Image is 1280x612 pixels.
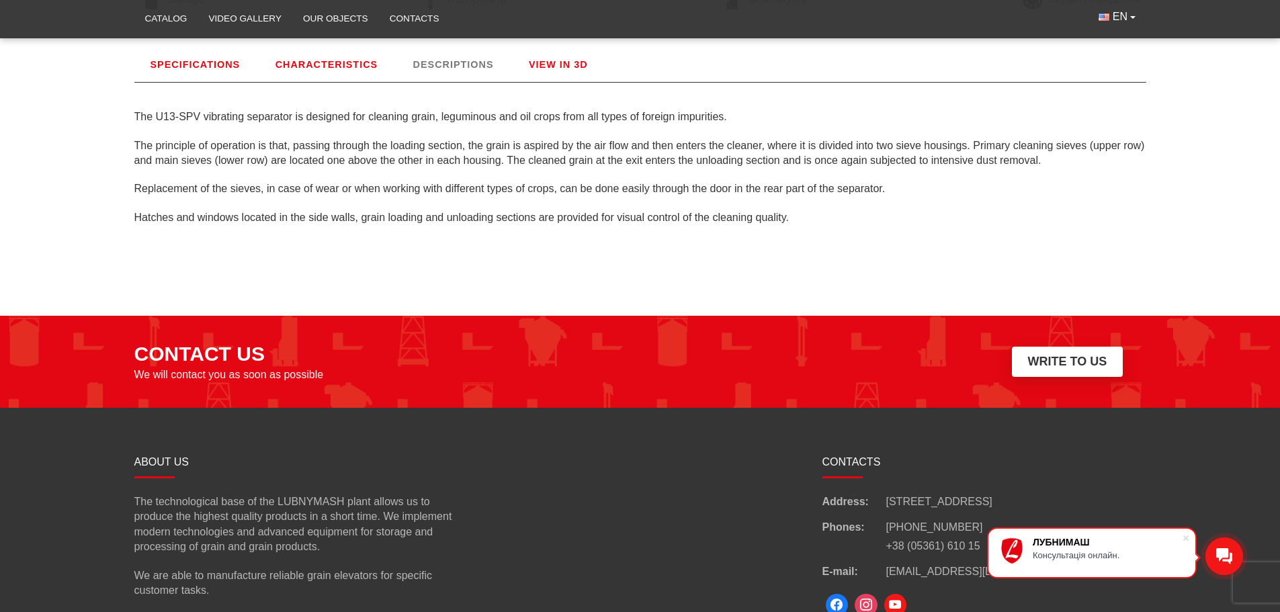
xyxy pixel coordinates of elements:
[822,494,886,509] span: Address:
[134,456,189,468] span: ABOUT US
[397,47,510,82] a: DESCRIPTIONS
[886,521,983,533] a: [PHONE_NUMBER]
[134,181,1146,196] p: Replacement of the sieves, in case of wear or when working with different types of crops, can be ...
[1088,4,1146,30] button: EN
[1012,347,1123,377] button: Write to us
[886,494,992,509] span: [STREET_ADDRESS]
[134,138,1146,169] p: The principle of operation is that, passing through the loading section, the grain is aspired by ...
[134,110,1146,124] p: The U13-SPV vibrating separator is designed for cleaning grain, leguminous and oil crops from all...
[886,540,980,552] a: +38 (05361) 610 15
[259,47,394,82] a: CHARACTERISTICS
[886,566,1068,577] span: [EMAIL_ADDRESS][DOMAIN_NAME]
[1113,9,1127,24] span: EN
[822,564,886,579] span: E-mail:
[134,4,198,34] a: Catalog
[134,568,458,599] p: We are able to manufacture reliable grain elevators for specific customer tasks.
[822,520,886,554] span: Phones:
[1099,13,1109,21] img: English
[134,343,265,365] span: CONTACT US
[134,494,458,555] p: The technological base of the LUBNYMASH plant allows us to produce the highest quality products i...
[292,4,379,34] a: Our objects
[513,47,604,82] a: VIEW IN 3D
[134,47,257,82] a: SPECIFICATIONS
[1033,550,1182,560] div: Консультація онлайн.
[379,4,450,34] a: Contacts
[1033,537,1182,548] div: ЛУБНИМАШ
[198,4,292,34] a: Video gallery
[822,456,881,468] span: CONTACTS
[134,369,324,381] span: We will contact you as soon as possible
[886,564,1068,579] a: [EMAIL_ADDRESS][DOMAIN_NAME]
[134,210,1146,225] p: Hatches and windows located in the side walls, grain loading and unloading sections are provided ...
